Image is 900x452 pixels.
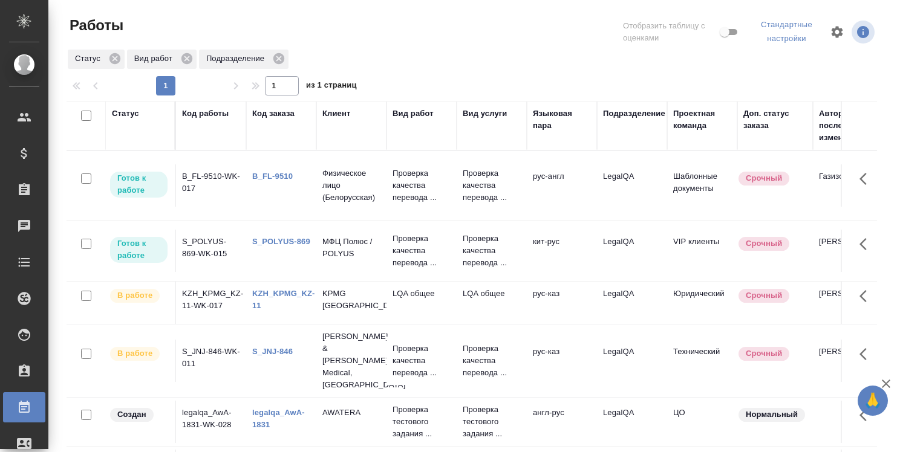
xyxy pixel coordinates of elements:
p: Проверка качества перевода ... [393,233,451,269]
p: Физическое лицо (Белорусская) [322,167,380,204]
div: Заказ еще не согласован с клиентом, искать исполнителей рано [109,407,169,423]
td: рус-каз [527,340,597,382]
p: [PERSON_NAME] & [PERSON_NAME] Medical, [GEOGRAPHIC_DATA] [322,331,380,391]
td: legalqa_AwA-1831-WK-028 [176,401,246,443]
span: Отобразить таблицу с оценками [623,20,717,44]
div: Код заказа [252,108,295,120]
div: Исполнитель может приступить к работе [109,170,169,199]
div: Статус [112,108,139,120]
td: LegalQA [597,230,667,272]
td: B_FL-9510-WK-017 [176,164,246,207]
span: 🙏 [862,388,883,413]
p: KPMG [GEOGRAPHIC_DATA] [322,288,380,312]
div: Подразделение [603,108,665,120]
p: Проверка тестового задания ... [463,404,521,440]
button: 🙏 [858,386,888,416]
p: Готов к работе [117,172,160,196]
td: кит-рус [527,230,597,272]
div: Исполнитель выполняет работу [109,288,169,304]
td: [PERSON_NAME] [813,340,883,382]
div: Подразделение [199,50,289,69]
p: Проверка тестового задания ... [393,404,451,440]
div: split button [751,16,823,48]
div: Исполнитель может приступить к работе [109,236,169,264]
p: МФЦ Полюс / POLYUS [322,236,380,260]
button: Здесь прячутся важные кнопки [852,401,881,430]
p: Срочный [746,289,782,302]
button: Здесь прячутся важные кнопки [852,230,881,259]
a: KZH_KPMG_KZ-11 [252,289,315,310]
div: Исполнитель выполняет работу [109,346,169,362]
p: Срочный [746,237,782,250]
p: Проверка качества перевода ... [463,343,521,379]
p: Проверка качества перевода ... [463,167,521,204]
td: LegalQA [597,282,667,324]
button: Здесь прячутся важные кнопки [852,282,881,311]
td: LegalQA [597,164,667,207]
p: LQA общее [463,288,521,300]
td: [PERSON_NAME] [813,230,883,272]
td: Газизов Ринат [813,164,883,207]
td: S_POLYUS-869-WK-015 [176,230,246,272]
td: S_JNJ-846-WK-011 [176,340,246,382]
button: Здесь прячутся важные кнопки [852,164,881,193]
p: В работе [117,347,152,360]
p: Проверка качества перевода ... [463,233,521,269]
td: LegalQA [597,401,667,443]
div: Доп. статус заказа [743,108,807,132]
a: B_FL-9510 [252,172,293,181]
span: Работы [67,16,123,35]
p: AWATERA [322,407,380,419]
p: Создан [117,408,146,421]
p: Срочный [746,347,782,360]
td: рус-англ [527,164,597,207]
td: Технический [667,340,737,382]
p: Готов к работе [117,237,160,262]
td: LegalQA [597,340,667,382]
td: Юридический [667,282,737,324]
p: Вид работ [134,53,177,65]
p: LQA общее [393,288,451,300]
td: англ-рус [527,401,597,443]
div: Вид услуги [463,108,507,120]
span: Настроить таблицу [823,18,852,47]
p: Проверка качества перевода ... [393,343,451,379]
a: legalqa_AwA-1831 [252,408,305,429]
div: Проектная команда [673,108,731,132]
td: VIP клиенты [667,230,737,272]
p: Подразделение [206,53,269,65]
div: Вид работ [393,108,434,120]
td: KZH_KPMG_KZ-11-WK-017 [176,282,246,324]
button: Здесь прячутся важные кнопки [852,340,881,369]
td: [PERSON_NAME] [813,282,883,324]
div: Автор последнего изменения [819,108,877,144]
p: Нормальный [746,408,798,421]
span: Посмотреть информацию [852,21,877,44]
td: рус-каз [527,282,597,324]
div: Статус [68,50,125,69]
a: S_JNJ-846 [252,347,293,356]
div: Клиент [322,108,350,120]
p: Проверка качества перевода ... [393,167,451,204]
div: Языковая пара [533,108,591,132]
div: Вид работ [127,50,197,69]
td: ЦО [667,401,737,443]
td: Шаблонные документы [667,164,737,207]
p: В работе [117,289,152,302]
p: Срочный [746,172,782,184]
a: S_POLYUS-869 [252,237,310,246]
p: Статус [75,53,105,65]
span: из 1 страниц [306,78,357,95]
div: Код работы [182,108,229,120]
